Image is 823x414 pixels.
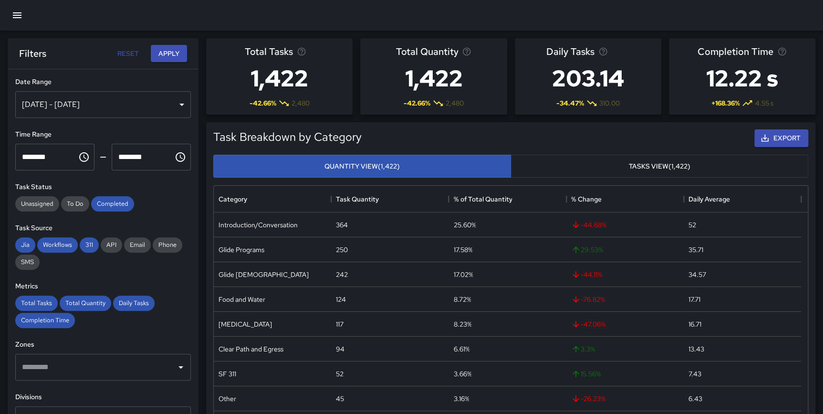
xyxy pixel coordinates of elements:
div: Task Quantity [331,186,448,212]
div: [DATE] - [DATE] [15,91,191,118]
div: 6.61% [453,344,469,354]
span: Workflows [37,241,78,249]
span: Completion Time [15,316,75,324]
div: 35.71 [688,245,703,255]
span: Total Quantity [60,299,111,307]
div: % of Total Quantity [448,186,566,212]
div: Phone [153,237,182,253]
div: 250 [336,245,348,255]
div: 16.71 [688,319,701,329]
span: 15.56 % [571,369,601,379]
div: 52 [688,220,696,230]
div: Unassigned [15,196,59,212]
div: 364 [336,220,348,230]
button: Tasks View(1,422) [510,155,808,178]
div: 52 [336,369,344,379]
div: 17.71 [688,295,700,304]
div: 3.16% [453,394,469,403]
h6: Divisions [15,392,191,403]
div: 242 [336,270,348,279]
span: -26.23 % [571,394,605,403]
div: % of Total Quantity [453,186,512,212]
div: 117 [336,319,344,329]
div: Total Quantity [60,296,111,311]
span: API [101,241,122,249]
h6: Filters [19,46,46,61]
button: Choose time, selected time is 11:59 PM [171,148,190,167]
span: SMS [15,258,40,266]
h3: 1,422 [245,59,314,97]
div: Glide Church [219,270,309,279]
svg: Average number of tasks per day in the selected period, compared to the previous period. [598,47,608,56]
span: Phone [153,241,182,249]
div: Category [214,186,331,212]
button: Export [754,129,808,147]
span: Completion Time [698,44,773,59]
h6: Zones [15,340,191,350]
span: -47.06 % [571,319,605,329]
span: 310.00 [599,98,620,108]
span: 2,480 [292,98,310,108]
div: 124 [336,295,346,304]
span: 311 [80,241,99,249]
div: Daily Tasks [113,296,155,311]
span: -42.66 % [404,98,430,108]
div: Other [219,394,236,403]
div: 17.58% [453,245,472,255]
span: -76.82 % [571,295,605,304]
button: Open [174,361,188,374]
div: Task Quantity [336,186,379,212]
div: Food and Water [219,295,265,304]
div: SF 311 [219,369,236,379]
span: 4.55 s [755,98,773,108]
div: 94 [336,344,344,354]
div: 8.72% [453,295,471,304]
h6: Task Source [15,223,191,234]
div: Jia [15,237,35,253]
span: Total Tasks [15,299,58,307]
span: To Do [61,200,89,208]
div: Category [219,186,247,212]
div: 8.23% [453,319,471,329]
div: % Change [571,186,602,212]
span: Total Quantity [396,44,458,59]
div: Email [124,237,151,253]
div: Motivational Interviewing [219,319,272,329]
div: 3.66% [453,369,471,379]
svg: Total task quantity in the selected period, compared to the previous period. [462,47,471,56]
svg: Total number of tasks in the selected period, compared to the previous period. [297,47,306,56]
h6: Task Status [15,182,191,192]
div: Completed [91,196,134,212]
div: To Do [61,196,89,212]
span: 2,480 [446,98,464,108]
h3: 1,422 [396,59,471,97]
h6: Date Range [15,77,191,87]
button: Choose time, selected time is 12:00 AM [74,148,94,167]
span: -42.66 % [250,98,276,108]
div: Daily Average [684,186,801,212]
div: Completion Time [15,313,75,328]
div: Total Tasks [15,296,58,311]
h6: Metrics [15,281,191,292]
h6: Time Range [15,129,191,140]
div: Daily Average [688,186,730,212]
div: Clear Path and Egress [219,344,283,354]
span: Jia [15,241,35,249]
div: 6.43 [688,394,702,403]
div: 311 [80,237,99,253]
span: -44.68 % [571,220,606,230]
span: + 168.36 % [711,98,740,108]
span: Email [124,241,151,249]
div: 7.43 [688,369,701,379]
div: % Change [566,186,684,212]
div: Introduction/Conversation [219,220,298,230]
button: Reset [113,45,143,63]
span: Daily Tasks [546,44,594,59]
span: Completed [91,200,134,208]
h3: 203.14 [546,59,630,97]
span: Total Tasks [245,44,293,59]
h3: 12.22 s [698,59,787,97]
div: 17.02% [453,270,473,279]
div: 25.60% [453,220,476,230]
span: Unassigned [15,200,59,208]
